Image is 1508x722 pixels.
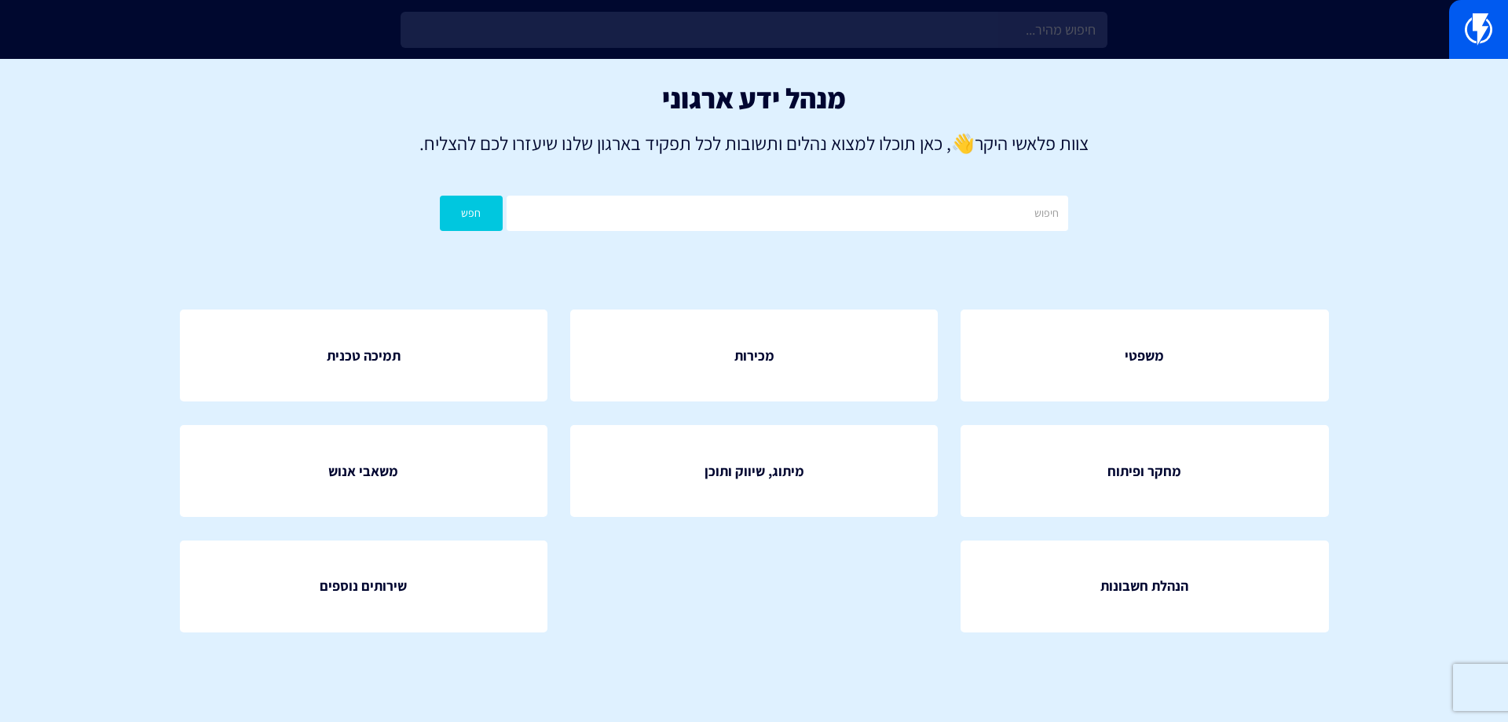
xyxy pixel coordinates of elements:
[180,310,547,402] a: תמיכה טכנית
[24,130,1484,156] p: צוות פלאשי היקר , כאן תוכלו למצוא נהלים ותשובות לכל תפקיד בארגון שלנו שיעזרו לכם להצליח.
[328,461,398,482] span: משאבי אנוש
[961,310,1328,402] a: משפטי
[24,82,1484,114] h1: מנהל ידע ארגוני
[951,130,975,156] strong: 👋
[734,346,774,366] span: מכירות
[961,425,1328,518] a: מחקר ופיתוח
[320,576,407,596] span: שירותים נוספים
[1107,461,1181,482] span: מחקר ופיתוח
[570,425,938,518] a: מיתוג, שיווק ותוכן
[507,196,1068,231] input: חיפוש
[961,541,1328,633] a: הנהלת חשבונות
[180,425,547,518] a: משאבי אנוש
[401,12,1107,48] input: חיפוש מהיר...
[180,541,547,633] a: שירותים נוספים
[705,461,804,482] span: מיתוג, שיווק ותוכן
[1100,576,1188,596] span: הנהלת חשבונות
[440,196,503,231] button: חפש
[1125,346,1164,366] span: משפטי
[570,310,938,402] a: מכירות
[327,346,401,366] span: תמיכה טכנית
